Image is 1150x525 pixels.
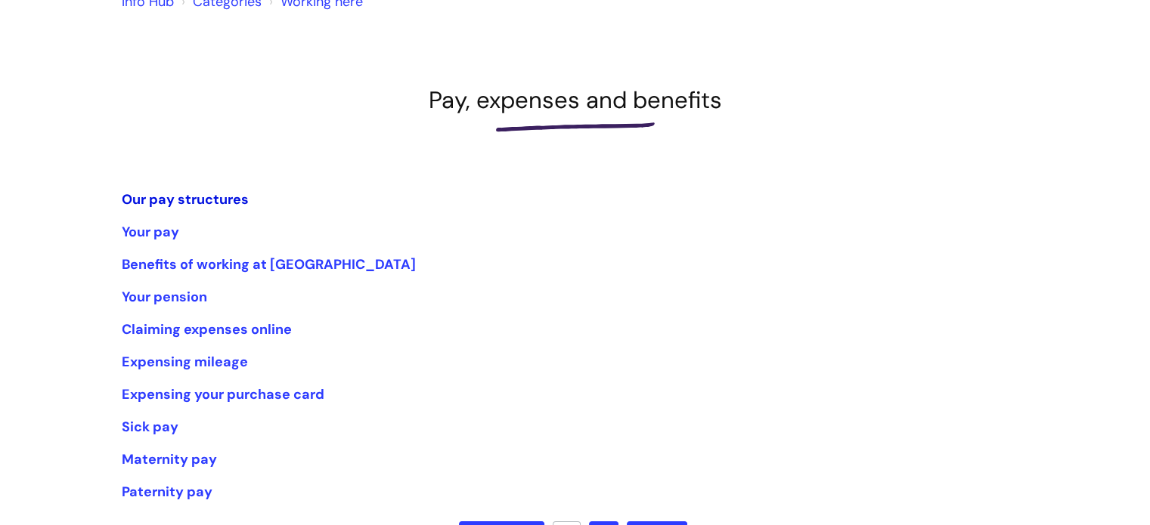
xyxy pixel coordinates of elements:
a: Paternity pay [122,483,212,501]
a: Your pay [122,223,179,241]
a: Benefits of working at [GEOGRAPHIC_DATA] [122,255,416,273]
a: Expensing your purchase card [122,385,324,403]
a: Our pay structures [122,190,249,208]
a: Expensing mileage [122,353,248,371]
a: Your pension [122,288,207,306]
a: Maternity pay [122,450,217,468]
h1: Pay, expenses and benefits [122,86,1029,114]
a: Claiming expenses online [122,320,292,338]
a: Sick pay [122,418,178,436]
